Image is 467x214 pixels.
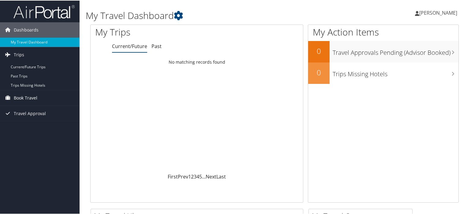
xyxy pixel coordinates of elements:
a: 1 [188,173,191,179]
span: [PERSON_NAME] [419,9,457,16]
a: Last [216,173,226,179]
a: 2 [191,173,194,179]
img: airportal-logo.png [13,4,75,18]
a: Current/Future [112,42,147,49]
span: … [202,173,206,179]
a: Past [151,42,162,49]
h3: Trips Missing Hotels [333,66,458,78]
a: 0Travel Approvals Pending (Advisor Booked) [308,40,458,62]
a: [PERSON_NAME] [415,3,463,21]
span: Trips [14,47,24,62]
a: 0Trips Missing Hotels [308,62,458,83]
span: Book Travel [14,90,37,105]
td: No matching records found [91,56,303,67]
span: Dashboards [14,22,39,37]
a: Prev [178,173,188,179]
a: First [168,173,178,179]
a: 5 [199,173,202,179]
a: Next [206,173,216,179]
h2: 0 [308,45,330,56]
h1: My Action Items [308,25,458,38]
span: Travel Approval [14,105,46,121]
a: 3 [194,173,196,179]
h1: My Trips [95,25,210,38]
h2: 0 [308,67,330,77]
h3: Travel Approvals Pending (Advisor Booked) [333,45,458,56]
h1: My Travel Dashboard [86,9,338,21]
a: 4 [196,173,199,179]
